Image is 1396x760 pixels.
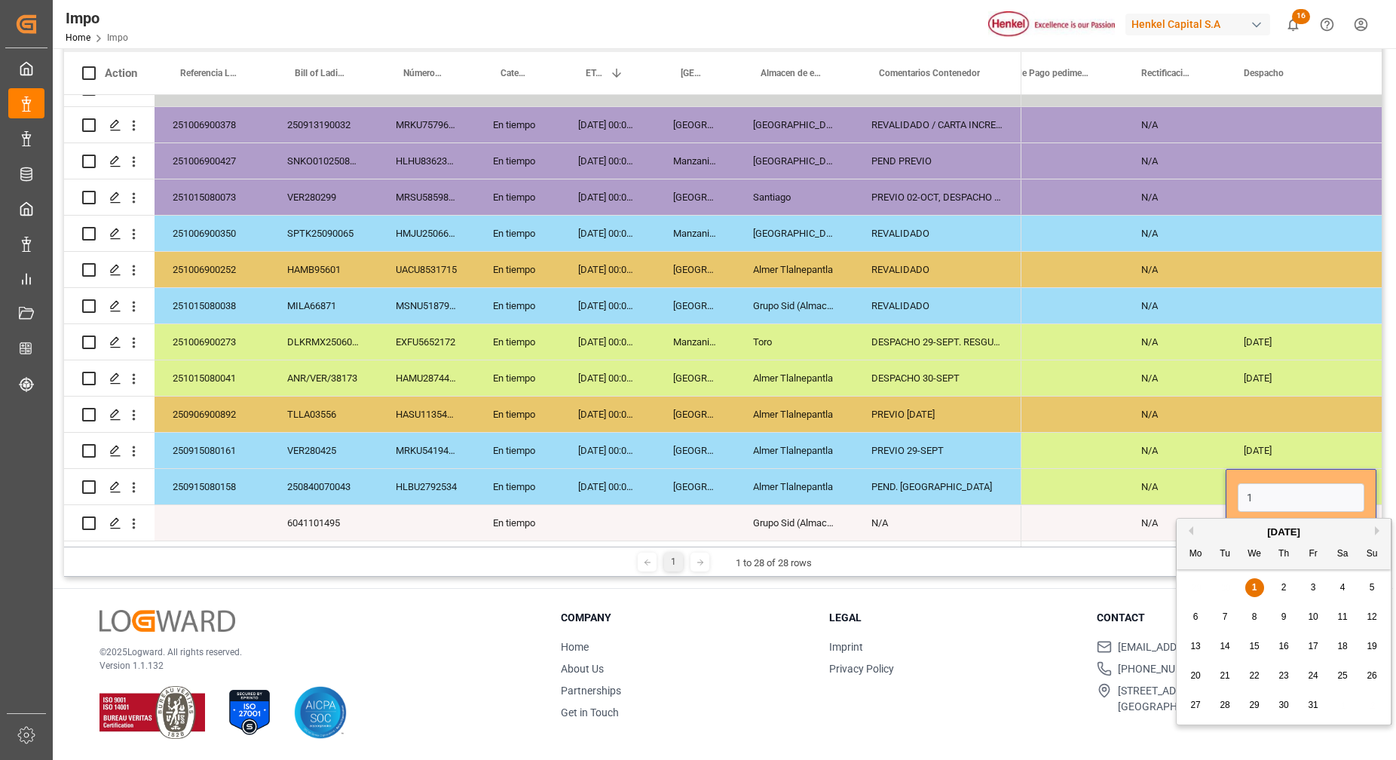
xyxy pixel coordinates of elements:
[1249,641,1259,651] span: 15
[155,324,269,360] div: 251006900273
[1333,578,1352,597] div: Choose Saturday, October 4th, 2025
[1216,696,1235,715] div: Choose Tuesday, October 28th, 2025
[655,252,735,287] div: [GEOGRAPHIC_DATA]
[1238,483,1364,512] input: DD.MM.YYYY
[294,686,347,739] img: AICPA SOC
[1220,670,1229,681] span: 21
[180,68,237,78] span: Referencia Leschaco
[1363,608,1382,627] div: Choose Sunday, October 12th, 2025
[1125,10,1276,38] button: Henkel Capital S.A
[295,68,346,78] span: Bill of Lading Number
[1333,608,1352,627] div: Choose Saturday, October 11th, 2025
[853,433,1021,468] div: PREVIO 29-SEPT
[269,143,378,179] div: SNKO010250808399
[972,360,1123,396] div: [DATE]
[475,324,560,360] div: En tiempo
[475,143,560,179] div: En tiempo
[1186,696,1205,715] div: Choose Monday, October 27th, 2025
[853,179,1021,215] div: PREVIO 02-OCT, DESPACHO 03-OCT
[1226,324,1376,360] div: [DATE]
[1310,8,1344,41] button: Help Center
[1333,545,1352,564] div: Sa
[561,641,589,653] a: Home
[853,107,1021,142] div: REVALIDADO / CARTA INCREMENTABLES
[155,288,269,323] div: 251015080038
[64,360,1021,397] div: Press SPACE to select this row.
[1118,661,1207,677] span: [PHONE_NUMBER]
[1363,545,1382,564] div: Su
[735,216,853,251] div: [GEOGRAPHIC_DATA]
[655,143,735,179] div: Manzanillo
[560,360,655,396] div: [DATE] 00:00:00
[1333,637,1352,656] div: Choose Saturday, October 18th, 2025
[853,252,1021,287] div: REVALIDADO
[561,663,604,675] a: About Us
[1216,545,1235,564] div: Tu
[64,397,1021,433] div: Press SPACE to select this row.
[560,179,655,215] div: [DATE] 00:00:00
[1363,637,1382,656] div: Choose Sunday, October 19th, 2025
[1275,637,1293,656] div: Choose Thursday, October 16th, 2025
[735,469,853,504] div: Almer Tlalnepantla
[378,324,475,360] div: EXFU5652172
[378,360,475,396] div: HAMU2874484
[1190,700,1200,710] span: 27
[761,68,822,78] span: Almacen de entrega
[378,107,475,142] div: MRKU7579670
[1123,433,1226,468] div: N/A
[972,216,1123,251] div: [DATE]
[586,68,604,78] span: ETA Aduana
[475,360,560,396] div: En tiempo
[155,252,269,287] div: 251006900252
[853,505,1021,541] div: N/A
[99,686,205,739] img: ISO 9001 & ISO 14001 Certification
[155,469,269,504] div: 250915080158
[1252,582,1257,593] span: 1
[1123,107,1226,142] div: N/A
[560,397,655,432] div: [DATE] 00:00:00
[1123,360,1226,396] div: N/A
[155,107,269,142] div: 251006900378
[853,360,1021,396] div: DESPACHO 30-SEPT
[735,179,853,215] div: Santiago
[1367,611,1376,622] span: 12
[655,179,735,215] div: [GEOGRAPHIC_DATA]
[829,641,863,653] a: Imprint
[1123,179,1226,215] div: N/A
[1186,667,1205,685] div: Choose Monday, October 20th, 2025
[269,216,378,251] div: SPTK25090065
[1125,14,1270,35] div: Henkel Capital S.A
[1220,700,1229,710] span: 28
[829,663,894,675] a: Privacy Policy
[475,469,560,504] div: En tiempo
[1367,641,1376,651] span: 19
[64,143,1021,179] div: Press SPACE to select this row.
[269,252,378,287] div: HAMB95601
[853,397,1021,432] div: PREVIO [DATE]
[735,433,853,468] div: Almer Tlalnepantla
[1186,637,1205,656] div: Choose Monday, October 13th, 2025
[655,288,735,323] div: [GEOGRAPHIC_DATA]
[99,659,523,673] p: Version 1.1.132
[972,433,1123,468] div: [DATE]
[1123,252,1226,287] div: N/A
[1275,545,1293,564] div: Th
[560,252,655,287] div: [DATE] 00:00:00
[1278,670,1288,681] span: 23
[66,32,90,43] a: Home
[269,107,378,142] div: 250913190032
[1249,700,1259,710] span: 29
[1275,608,1293,627] div: Choose Thursday, October 9th, 2025
[1123,288,1226,323] div: N/A
[475,107,560,142] div: En tiempo
[269,360,378,396] div: ANR/VER/38173
[1123,216,1226,251] div: N/A
[64,433,1021,469] div: Press SPACE to select this row.
[1193,611,1199,622] span: 6
[560,216,655,251] div: [DATE] 00:00:00
[1308,700,1318,710] span: 31
[1118,683,1326,715] span: [STREET_ADDRESS], [GEOGRAPHIC_DATA], [GEOGRAPHIC_DATA]
[64,216,1021,252] div: Press SPACE to select this row.
[1123,397,1226,432] div: N/A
